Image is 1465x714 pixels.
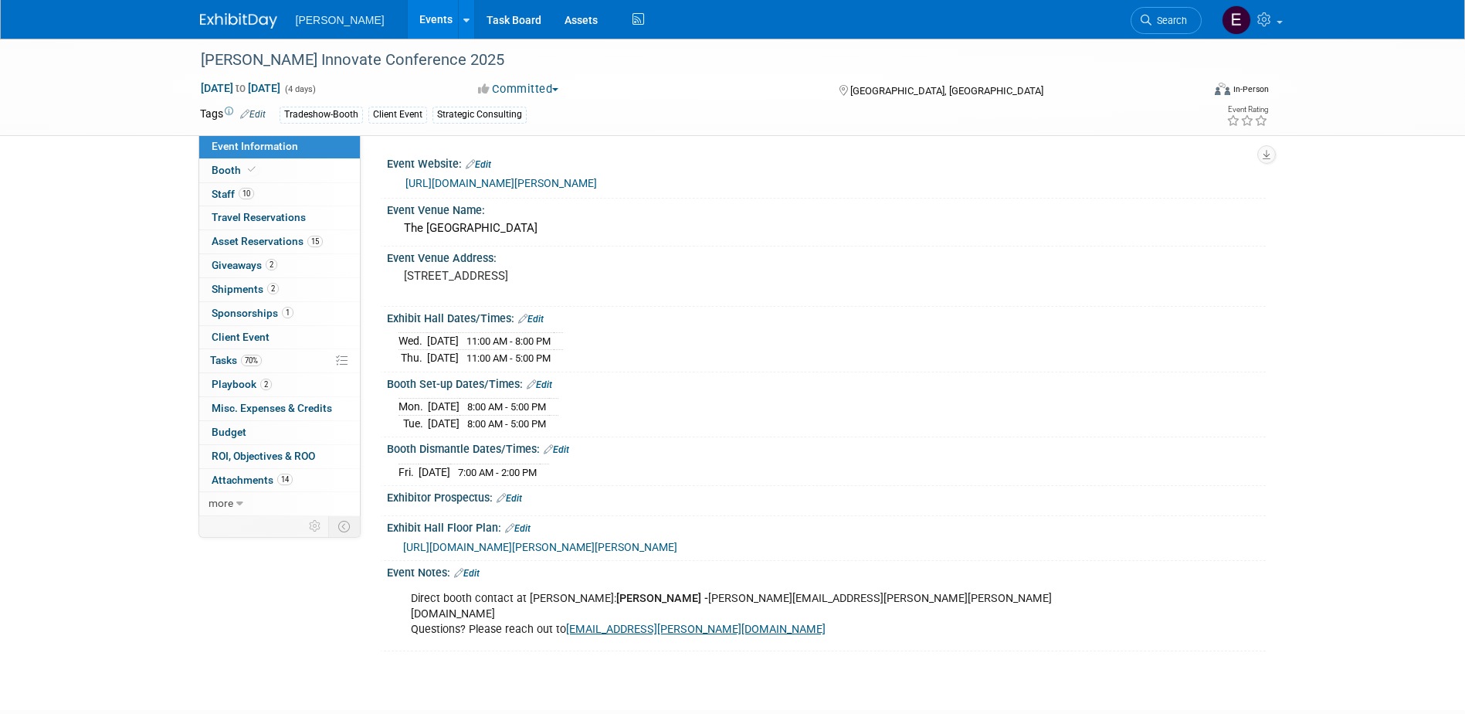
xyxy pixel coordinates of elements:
span: 8:00 AM - 5:00 PM [467,401,546,413]
a: Budget [199,421,360,444]
button: Committed [473,81,565,97]
span: Shipments [212,283,279,295]
span: 8:00 AM - 5:00 PM [467,418,546,430]
div: Strategic Consulting [432,107,527,123]
span: ROI, Objectives & ROO [212,450,315,462]
span: Giveaways [212,259,277,271]
a: Edit [544,444,569,455]
span: Booth [212,164,259,176]
a: Playbook2 [199,373,360,396]
a: Sponsorships1 [199,302,360,325]
a: Asset Reservations15 [199,230,360,253]
a: Staff10 [199,183,360,206]
td: [DATE] [427,333,459,350]
div: Direct booth contact at [PERSON_NAME]: [PERSON_NAME][EMAIL_ADDRESS][PERSON_NAME][PERSON_NAME][DOM... [400,583,1096,645]
pre: [STREET_ADDRESS] [404,269,736,283]
span: Client Event [212,331,270,343]
div: Event Venue Name: [387,199,1266,218]
div: Event Website: [387,152,1266,172]
span: 10 [239,188,254,199]
span: 1 [282,307,293,318]
div: Exhibitor Prospectus: [387,486,1266,506]
div: [PERSON_NAME] Innovate Conference 2025 [195,46,1178,74]
span: 2 [267,283,279,294]
span: Sponsorships [212,307,293,319]
a: Misc. Expenses & Credits [199,397,360,420]
td: [DATE] [419,464,450,480]
a: more [199,492,360,515]
a: Client Event [199,326,360,349]
span: Budget [212,426,246,438]
a: Edit [466,159,491,170]
div: Event Format [1111,80,1270,104]
span: 7:00 AM - 2:00 PM [458,467,537,478]
span: Search [1151,15,1187,26]
a: [URL][DOMAIN_NAME][PERSON_NAME][PERSON_NAME] [403,541,677,553]
div: Event Rating [1226,106,1268,114]
span: (4 days) [283,84,316,94]
a: Edit [527,379,552,390]
span: [GEOGRAPHIC_DATA], [GEOGRAPHIC_DATA] [850,85,1043,97]
a: Booth [199,159,360,182]
a: Edit [454,568,480,579]
a: Travel Reservations [199,206,360,229]
a: Giveaways2 [199,254,360,277]
td: [DATE] [428,399,460,416]
span: 11:00 AM - 5:00 PM [466,352,551,364]
i: Booth reservation complete [248,165,256,174]
div: Event Notes: [387,561,1266,581]
td: Toggle Event Tabs [328,516,360,536]
a: Search [1131,7,1202,34]
span: 70% [241,355,262,366]
a: Tasks70% [199,349,360,372]
td: Tags [200,106,266,124]
span: Staff [212,188,254,200]
a: Shipments2 [199,278,360,301]
td: Personalize Event Tab Strip [302,516,329,536]
a: Edit [505,523,531,534]
span: [DATE] [DATE] [200,81,281,95]
td: [DATE] [427,350,459,366]
span: Asset Reservations [212,235,323,247]
a: Edit [518,314,544,325]
span: Travel Reservations [212,211,306,223]
a: Event Information [199,135,360,158]
span: more [209,497,233,509]
div: The [GEOGRAPHIC_DATA] [398,216,1254,240]
span: 2 [266,259,277,270]
span: Tasks [210,354,262,366]
div: Exhibit Hall Dates/Times: [387,307,1266,327]
img: ExhibitDay [200,13,277,29]
td: Tue. [398,415,428,431]
span: 15 [307,236,323,247]
span: Attachments [212,474,293,486]
a: Edit [497,493,522,504]
a: Edit [240,109,266,120]
div: Event Venue Address: [387,246,1266,266]
div: In-Person [1233,83,1269,95]
span: Event Information [212,140,298,152]
span: [PERSON_NAME] [296,14,385,26]
span: 14 [277,474,293,485]
td: Mon. [398,399,428,416]
span: 11:00 AM - 8:00 PM [466,335,551,347]
span: to [233,82,248,94]
a: ROI, Objectives & ROO [199,445,360,468]
b: [PERSON_NAME] - [616,592,708,605]
img: Emy Volk [1222,5,1251,35]
div: Booth Set-up Dates/Times: [387,372,1266,393]
span: Playbook [212,378,272,390]
div: Exhibit Hall Floor Plan: [387,516,1266,536]
span: Misc. Expenses & Credits [212,402,332,414]
div: Client Event [368,107,427,123]
a: [EMAIL_ADDRESS][PERSON_NAME][DOMAIN_NAME] [566,623,826,636]
span: 2 [260,379,272,390]
td: Fri. [398,464,419,480]
td: Wed. [398,333,427,350]
div: Booth Dismantle Dates/Times: [387,437,1266,457]
td: [DATE] [428,415,460,431]
img: Format-Inperson.png [1215,83,1230,95]
div: Tradeshow-Booth [280,107,363,123]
